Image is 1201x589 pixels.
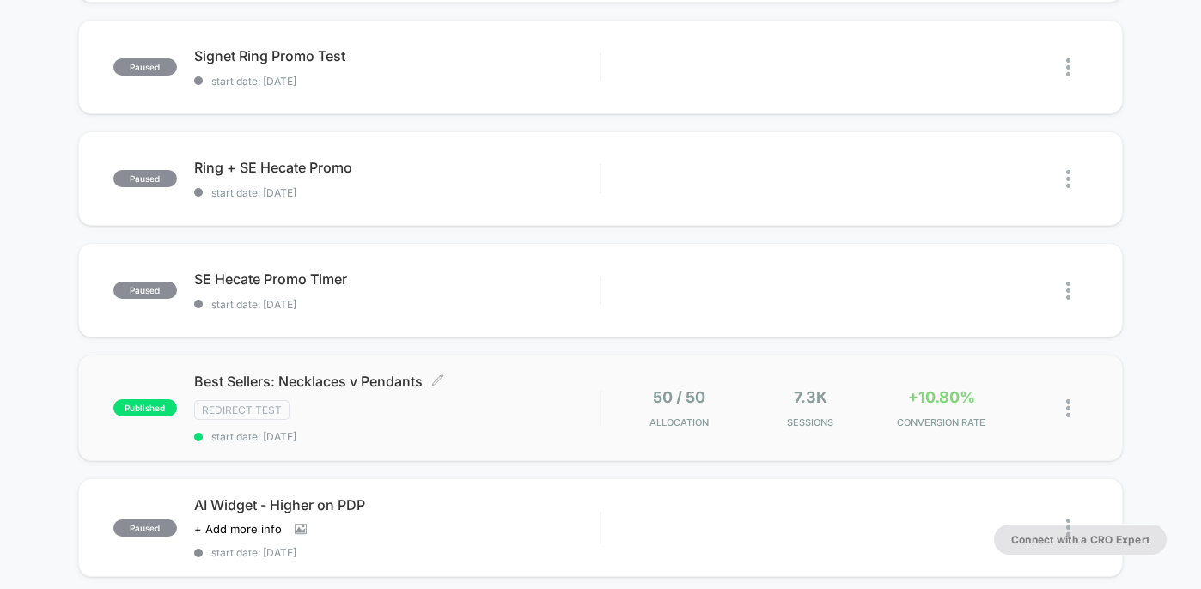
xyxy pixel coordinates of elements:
span: Sessions [749,416,871,428]
span: start date: [DATE] [194,298,600,311]
span: start date: [DATE] [194,430,600,443]
img: close [1066,282,1070,300]
button: Connect with a CRO Expert [994,525,1167,555]
span: AI Widget - Higher on PDP [194,496,600,513]
span: start date: [DATE] [194,546,600,559]
span: paused [113,282,177,299]
span: Ring + SE Hecate Promo [194,159,600,176]
span: 7.3k [794,388,827,406]
span: paused [113,519,177,537]
span: Best Sellers: Necklaces v Pendants [194,373,600,390]
img: close [1066,399,1070,417]
img: close [1066,519,1070,537]
span: CONVERSION RATE [881,416,1003,428]
span: paused [113,170,177,187]
span: Redirect Test [194,400,290,420]
span: Allocation [649,416,709,428]
img: close [1066,58,1070,76]
img: close [1066,170,1070,188]
span: SE Hecate Promo Timer [194,270,600,288]
span: start date: [DATE] [194,186,600,199]
span: + Add more info [194,522,282,536]
span: published [113,399,177,416]
span: 50 / 50 [653,388,705,406]
span: start date: [DATE] [194,75,600,88]
span: Signet Ring Promo Test [194,47,600,64]
span: +10.80% [908,388,975,406]
span: paused [113,58,177,76]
